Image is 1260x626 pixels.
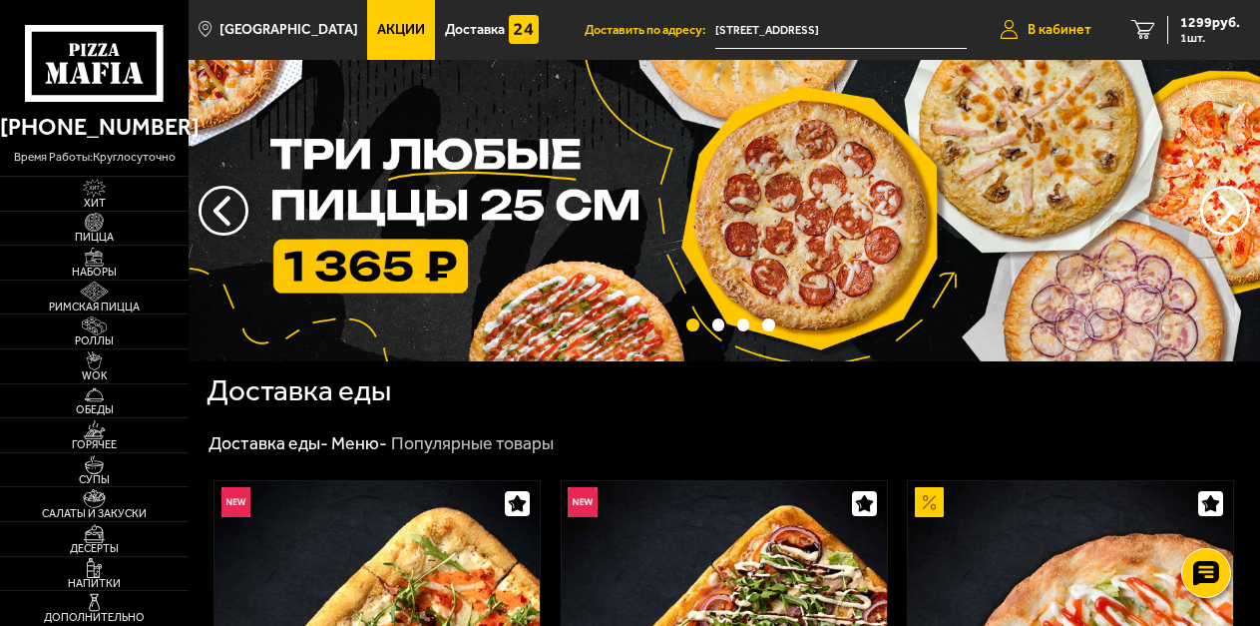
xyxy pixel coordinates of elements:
span: 1299 руб. [1180,16,1240,30]
img: Новинка [568,487,598,517]
h1: Доставка еды [207,376,391,406]
span: В кабинет [1028,23,1091,37]
img: 15daf4d41897b9f0e9f617042186c801.svg [509,15,539,45]
span: Доставка [445,23,505,37]
span: [GEOGRAPHIC_DATA] [219,23,358,37]
img: Акционный [915,487,945,517]
button: точки переключения [762,318,775,331]
button: точки переключения [712,318,725,331]
button: предыдущий [1200,186,1250,236]
button: точки переключения [737,318,750,331]
span: Акции [377,23,425,37]
a: Доставка еды- [209,432,328,454]
span: 1 шт. [1180,32,1240,44]
input: Ваш адрес доставки [715,12,968,49]
div: Популярные товары [391,432,554,455]
img: Новинка [221,487,251,517]
a: Меню- [331,432,387,454]
button: следующий [199,186,248,236]
button: точки переключения [686,318,699,331]
span: Доставить по адресу: [585,24,715,37]
span: Новочеркасский проспект, 47к1 [715,12,968,49]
